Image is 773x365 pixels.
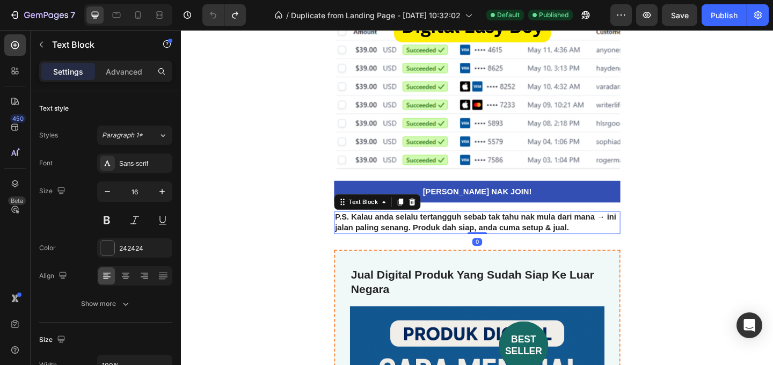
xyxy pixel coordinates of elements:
[39,184,68,199] div: Size
[662,4,697,26] button: Save
[202,4,246,26] div: Undo/Redo
[184,257,461,291] h2: Jual Digital Produk Yang Sudah Siap Ke Luar Negara
[52,38,143,51] p: Text Block
[167,199,473,219] strong: P.S. Kalau anda selalu tertangguh sebab tak tahu nak mula dari mana → ini jalan paling senang. Pr...
[181,30,773,365] iframe: Design area
[317,226,327,235] div: 0
[497,10,520,20] span: Default
[711,10,738,21] div: Publish
[10,114,26,123] div: 450
[119,159,170,169] div: Sans-serif
[97,126,172,145] button: Paragraph 1*
[180,182,216,192] div: Text Block
[39,158,53,168] div: Font
[702,4,747,26] button: Publish
[736,312,762,338] div: Open Intercom Messenger
[39,269,69,283] div: Align
[39,130,58,140] div: Styles
[286,10,289,21] span: /
[291,10,461,21] span: Duplicate from Landing Page - [DATE] 10:32:02
[119,244,170,253] div: 242424
[263,170,381,181] p: [PERSON_NAME] NAK JOIN!
[671,11,689,20] span: Save
[53,66,83,77] p: Settings
[81,298,131,309] div: Show more
[4,4,80,26] button: 7
[39,104,69,113] div: Text style
[102,130,143,140] span: Paragraph 1*
[539,10,568,20] span: Published
[106,66,142,77] p: Advanced
[39,294,172,313] button: Show more
[8,196,26,205] div: Beta
[39,243,56,253] div: Color
[39,333,68,347] div: Size
[70,9,75,21] p: 7
[166,164,478,188] a: [PERSON_NAME] NAK JOIN!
